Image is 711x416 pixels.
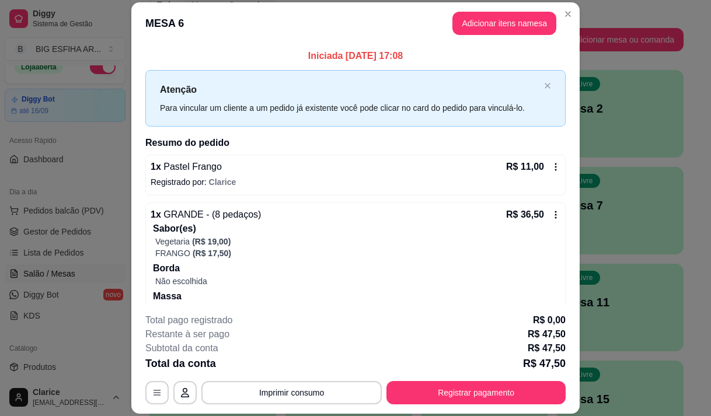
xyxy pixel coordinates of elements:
[151,160,222,174] p: 1 x
[153,261,560,275] p: Borda
[155,236,190,247] p: Vegetaria
[544,82,551,90] button: close
[506,208,544,222] p: R$ 36,50
[155,247,190,259] p: FRANGO
[153,289,560,303] p: Massa
[145,341,218,355] p: Subtotal da conta
[161,162,222,172] span: Pastel Frango
[161,209,262,219] span: GRANDE - (8 pedaços)
[145,313,232,327] p: Total pago registrado
[544,82,551,89] span: close
[533,313,566,327] p: R$ 0,00
[528,327,566,341] p: R$ 47,50
[160,102,539,114] div: Para vincular um cliente a um pedido já existente você pode clicar no card do pedido para vinculá...
[145,49,566,63] p: Iniciada [DATE] 17:08
[523,355,566,372] p: R$ 47,50
[386,381,566,404] button: Registrar pagamento
[145,327,229,341] p: Restante à ser pago
[151,208,261,222] p: 1 x
[193,247,231,259] p: (R$ 17,50)
[153,222,560,236] p: Sabor(es)
[145,355,216,372] p: Total da conta
[209,177,236,187] span: Clarice
[155,275,560,287] p: Não escolhida
[145,136,566,150] h2: Resumo do pedido
[155,303,560,315] p: Não escolhida
[506,160,544,174] p: R$ 11,00
[559,5,577,23] button: Close
[192,236,231,247] p: (R$ 19,00)
[160,82,539,97] p: Atenção
[528,341,566,355] p: R$ 47,50
[131,2,580,44] header: MESA 6
[151,176,560,188] p: Registrado por:
[452,12,556,35] button: Adicionar itens namesa
[201,381,382,404] button: Imprimir consumo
